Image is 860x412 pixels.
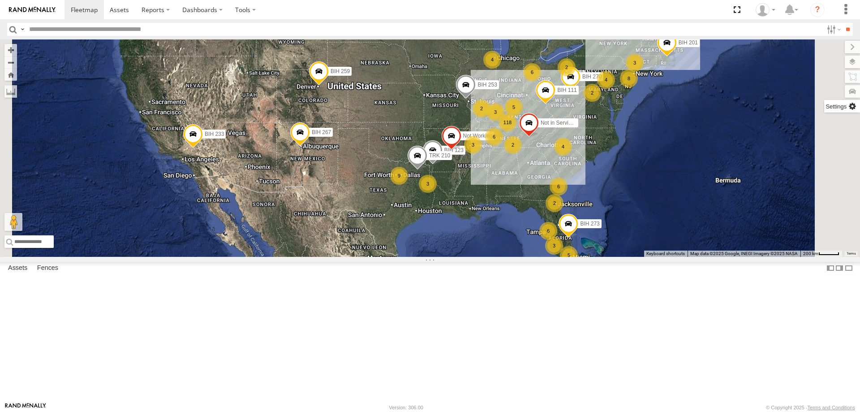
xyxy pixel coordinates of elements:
[4,56,17,69] button: Zoom out
[826,262,835,275] label: Dock Summary Table to the Left
[803,251,818,256] span: 200 km
[4,85,17,98] label: Measure
[810,3,825,17] i: ?
[541,119,632,126] span: Not in Service [GEOGRAPHIC_DATA]
[558,58,576,76] div: 2
[483,51,501,69] div: 4
[477,82,497,88] span: BIH 253
[580,221,599,227] span: BIH 273
[690,251,798,256] span: Map data ©2025 Google, INEGI Imagery ©2025 NASA
[429,152,450,159] span: TRK 210
[505,98,523,116] div: 5
[419,175,437,193] div: 3
[486,103,504,121] div: 3
[19,23,26,36] label: Search Query
[523,63,541,81] div: 6
[620,69,638,87] div: 8
[545,237,563,255] div: 3
[835,262,844,275] label: Dock Summary Table to the Right
[205,131,224,137] span: BIH 233
[800,251,842,257] button: Map Scale: 200 km per 43 pixels
[444,147,464,153] span: BIH 123
[485,128,503,146] div: 6
[626,54,644,72] div: 3
[312,129,331,135] span: BIH 267
[808,405,855,410] a: Terms and Conditions
[473,100,490,117] div: 2
[550,178,568,195] div: 6
[844,262,853,275] label: Hide Summary Table
[390,167,408,185] div: 9
[766,405,855,410] div: © Copyright 2025 -
[646,251,685,257] button: Keyboard shortcuts
[463,133,493,139] span: Not Working
[557,87,576,93] span: BIH 111
[679,39,698,45] span: BIH 201
[824,100,860,113] label: Map Settings
[597,71,615,89] div: 4
[4,69,17,81] button: Zoom Home
[582,74,602,80] span: BIH 270
[4,44,17,56] button: Zoom in
[554,138,572,156] div: 4
[4,213,22,231] button: Drag Pegman onto the map to open Street View
[389,405,423,410] div: Version: 306.00
[499,113,516,131] div: 118
[546,194,563,212] div: 2
[464,136,482,154] div: 3
[847,252,856,256] a: Terms (opens in new tab)
[331,68,350,74] span: BIH 259
[5,403,46,412] a: Visit our Website
[539,222,557,240] div: 6
[4,262,32,274] label: Assets
[560,246,578,264] div: 5
[583,84,601,102] div: 2
[752,3,778,17] div: Nele .
[823,23,843,36] label: Search Filter Options
[504,136,522,154] div: 2
[9,7,56,13] img: rand-logo.svg
[33,262,63,274] label: Fences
